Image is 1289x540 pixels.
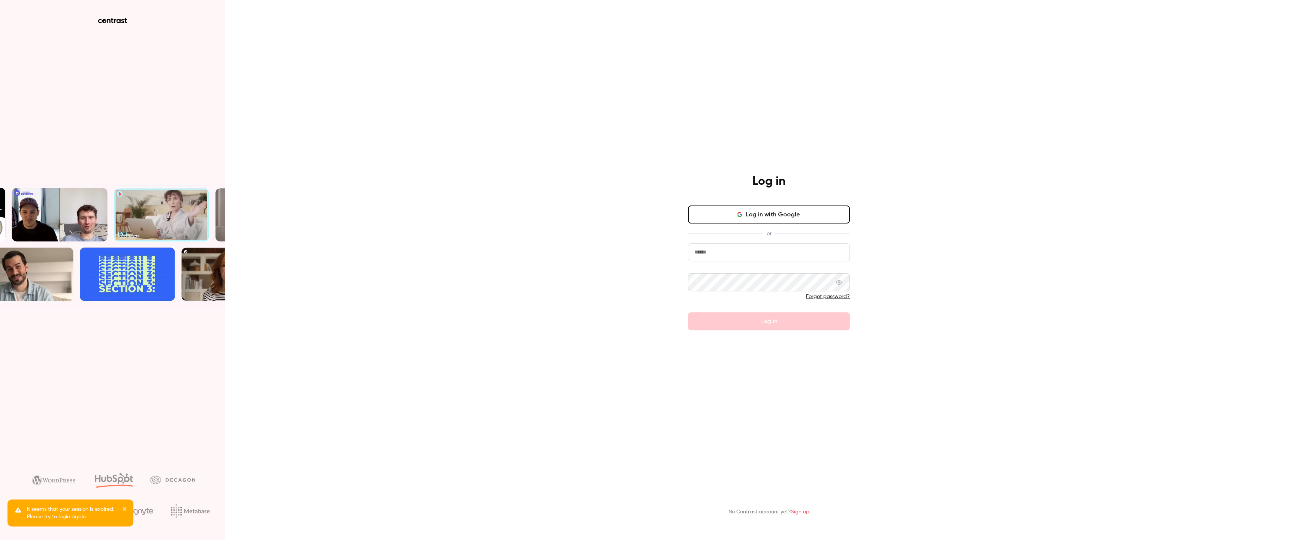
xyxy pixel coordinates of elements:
[763,229,775,237] span: or
[688,205,850,223] button: Log in with Google
[27,505,117,520] p: It seems that your session is expired. Please try to login again
[728,508,809,516] p: No Contrast account yet?
[752,174,785,189] h4: Log in
[150,475,195,484] img: decagon
[122,505,127,514] button: close
[806,294,850,299] a: Forgot password?
[791,509,809,514] a: Sign up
